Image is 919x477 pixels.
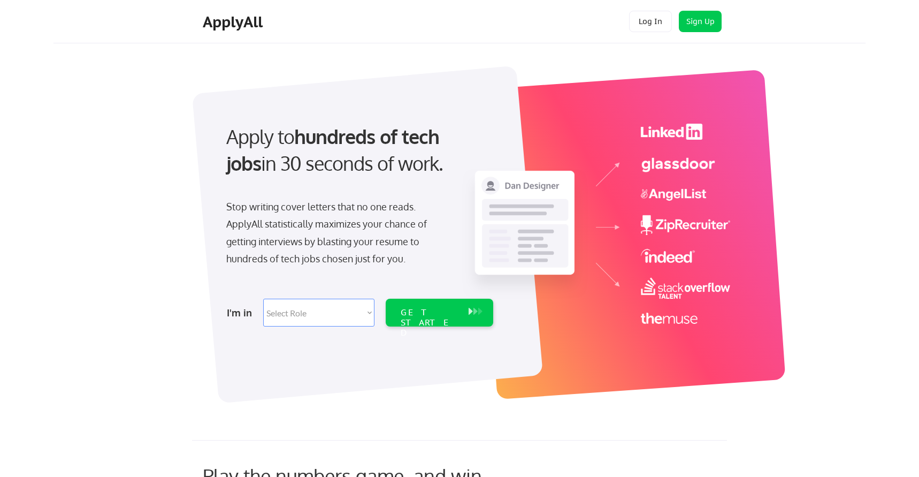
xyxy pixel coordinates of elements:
[226,123,489,177] div: Apply to in 30 seconds of work.
[401,307,458,338] div: GET STARTED
[629,11,672,32] button: Log In
[679,11,722,32] button: Sign Up
[203,13,266,31] div: ApplyAll
[227,304,257,321] div: I'm in
[226,124,444,175] strong: hundreds of tech jobs
[226,198,446,268] div: Stop writing cover letters that no one reads. ApplyAll statistically maximizes your chance of get...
